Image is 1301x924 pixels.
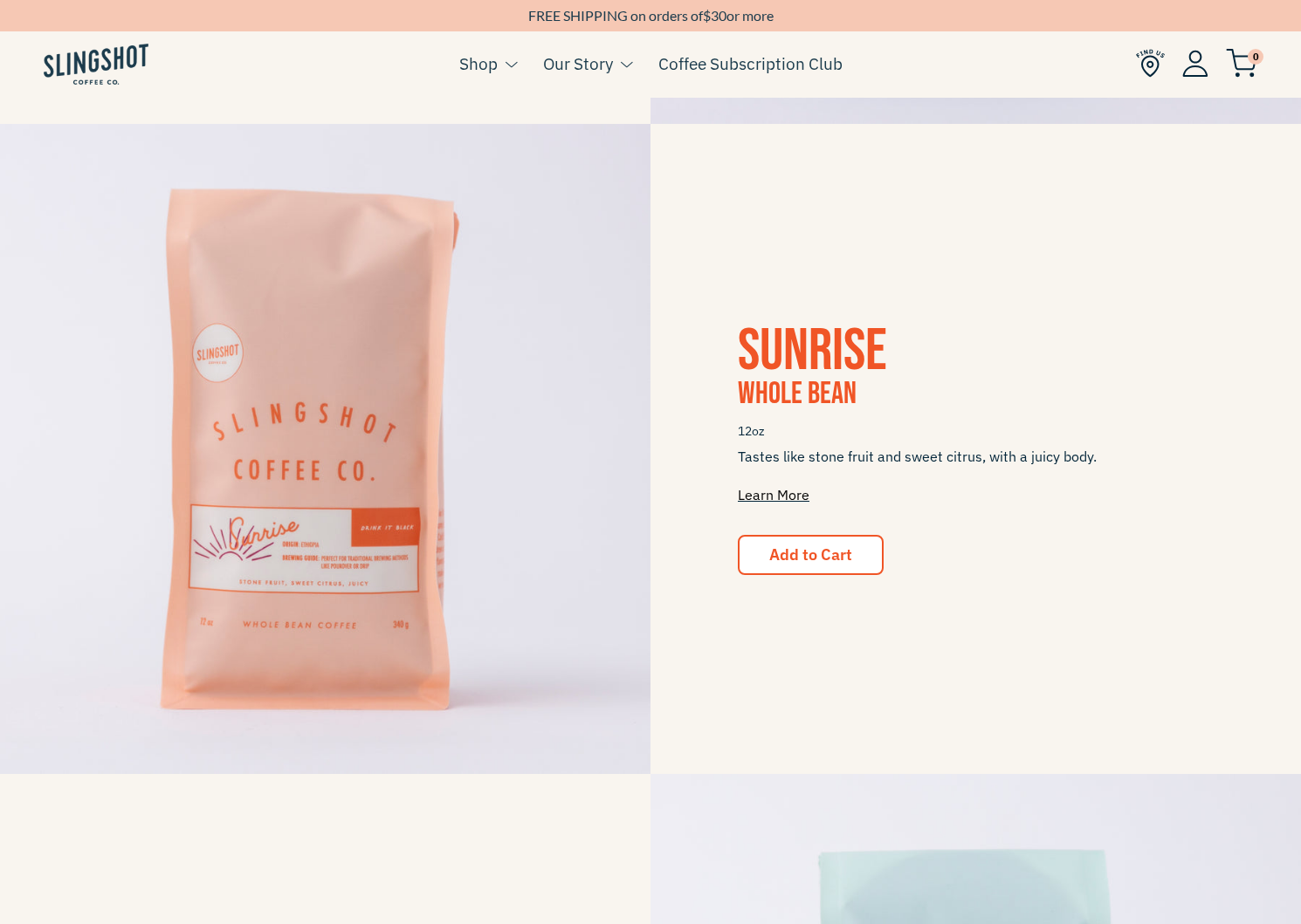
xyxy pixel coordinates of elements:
a: Learn More [738,486,809,503]
span: Add to Cart [769,544,852,565]
a: Our Story [543,51,613,77]
span: $ [703,7,711,24]
a: Sunrise [738,316,887,387]
span: 0 [1248,49,1263,65]
img: Find Us [1136,49,1165,78]
a: 0 [1226,53,1257,74]
img: cart [1226,49,1257,78]
span: Whole Bean [738,375,857,413]
span: 12oz [738,416,1214,447]
span: 30 [711,7,726,24]
img: Account [1182,50,1208,77]
a: Coffee Subscription Club [658,51,843,77]
span: Tastes like stone fruit and sweet citrus, with a juicy body. [738,447,1214,504]
button: Add to Cart [738,535,884,575]
a: Shop [459,51,498,77]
